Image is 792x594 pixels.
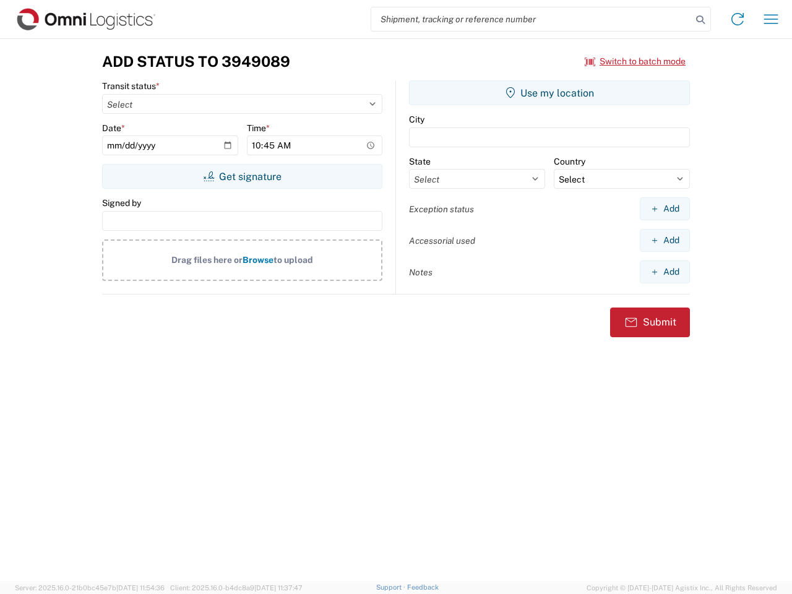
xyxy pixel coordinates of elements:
[610,308,690,337] button: Submit
[640,197,690,220] button: Add
[409,114,424,125] label: City
[102,197,141,209] label: Signed by
[170,584,303,592] span: Client: 2025.16.0-b4dc8a9
[102,123,125,134] label: Date
[116,584,165,592] span: [DATE] 11:54:36
[409,80,690,105] button: Use my location
[407,583,439,591] a: Feedback
[585,51,686,72] button: Switch to batch mode
[371,7,692,31] input: Shipment, tracking or reference number
[409,235,475,246] label: Accessorial used
[102,80,160,92] label: Transit status
[102,164,382,189] button: Get signature
[409,204,474,215] label: Exception status
[102,53,290,71] h3: Add Status to 3949089
[254,584,303,592] span: [DATE] 11:37:47
[171,255,243,265] span: Drag files here or
[376,583,407,591] a: Support
[15,584,165,592] span: Server: 2025.16.0-21b0bc45e7b
[640,229,690,252] button: Add
[409,156,431,167] label: State
[409,267,433,278] label: Notes
[640,260,690,283] button: Add
[273,255,313,265] span: to upload
[554,156,585,167] label: Country
[243,255,273,265] span: Browse
[587,582,777,593] span: Copyright © [DATE]-[DATE] Agistix Inc., All Rights Reserved
[247,123,270,134] label: Time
